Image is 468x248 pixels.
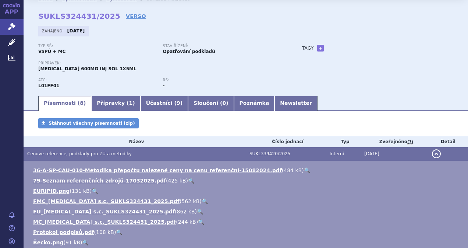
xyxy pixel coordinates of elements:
[326,136,361,147] th: Typ
[38,83,59,88] strong: NIVOLUMAB
[33,208,461,215] li: ( )
[33,209,175,215] a: FU_[MEDICAL_DATA] s.c._SUKLS324431_2025.pdf
[129,100,133,106] span: 1
[168,178,186,184] span: 425 kB
[67,28,85,33] strong: [DATE]
[361,136,428,147] th: Zveřejněno
[141,96,188,111] a: Účastníci (9)
[42,28,65,34] span: Zahájeno:
[33,167,282,173] a: 36-A-SP-CAU-010-Metodika přepočtu nalezené ceny na cenu referenční-15082024.pdf
[24,136,246,147] th: Název
[92,188,98,194] a: 🔍
[33,229,94,235] a: Protokol podpisů.pdf
[33,239,461,246] li: ( )
[33,188,70,194] a: EURIPID.png
[33,167,461,174] li: ( )
[178,219,196,225] span: 244 kB
[33,240,63,245] a: Řecko.png
[234,96,275,111] a: Poznámka
[198,219,204,225] a: 🔍
[38,96,91,111] a: Písemnosti (8)
[38,49,65,54] strong: VaPÚ + MC
[33,178,166,184] a: 79-Seznam referenčních zdrojů-17032025.pdf
[96,229,114,235] span: 108 kB
[38,66,136,71] span: [MEDICAL_DATA] 600MG INJ SOL 1X5ML
[177,209,195,215] span: 862 kB
[80,100,84,106] span: 8
[246,136,326,147] th: Číslo jednací
[163,49,215,54] strong: Opatřování podkladů
[163,83,164,88] strong: -
[304,167,310,173] a: 🔍
[330,151,344,156] span: Interní
[38,44,155,48] p: Typ SŘ:
[65,240,80,245] span: 91 kB
[38,78,155,82] p: ATC:
[274,96,318,111] a: Newsletter
[38,12,120,21] strong: SUKLS324431/2025
[116,229,122,235] a: 🔍
[91,96,140,111] a: Přípravky (1)
[407,139,413,145] abbr: (?)
[126,13,146,20] a: VERSO
[284,167,302,173] span: 484 kB
[38,118,139,128] a: Stáhnout všechny písemnosti (zip)
[181,198,199,204] span: 562 kB
[188,178,194,184] a: 🔍
[222,100,226,106] span: 0
[82,240,88,245] a: 🔍
[33,228,461,236] li: ( )
[197,209,203,215] a: 🔍
[49,121,135,126] span: Stáhnout všechny písemnosti (zip)
[246,147,326,161] td: SUKL339420/2025
[188,96,234,111] a: Sloučení (0)
[33,198,180,204] a: FMC_[MEDICAL_DATA] s.c._SUKLS324431_2025.pdf
[33,177,461,184] li: ( )
[33,219,176,225] a: MC_[MEDICAL_DATA] s.c._SUKLS324431_2025.pdf
[177,100,180,106] span: 9
[163,44,280,48] p: Stav řízení:
[317,45,324,52] a: +
[38,61,287,65] p: Přípravek:
[33,218,461,226] li: ( )
[428,136,468,147] th: Detail
[361,147,428,161] td: [DATE]
[33,198,461,205] li: ( )
[27,151,132,156] span: Cenové reference, podklady pro ZÚ a metodiky
[33,187,461,195] li: ( )
[72,188,90,194] span: 131 kB
[432,149,441,158] button: detail
[302,44,314,53] h3: Tagy
[163,78,280,82] p: RS:
[202,198,208,204] a: 🔍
